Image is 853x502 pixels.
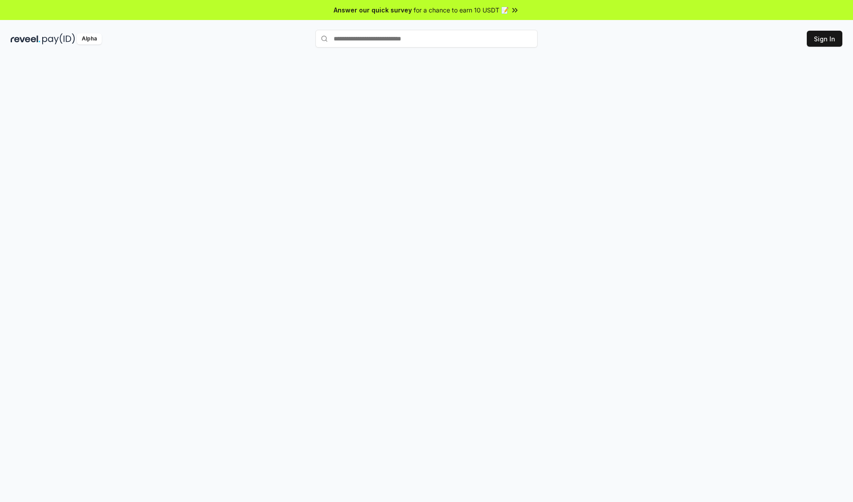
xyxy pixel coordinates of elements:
span: for a chance to earn 10 USDT 📝 [414,5,509,15]
img: reveel_dark [11,33,40,44]
div: Alpha [77,33,102,44]
img: pay_id [42,33,75,44]
span: Answer our quick survey [334,5,412,15]
button: Sign In [807,31,842,47]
